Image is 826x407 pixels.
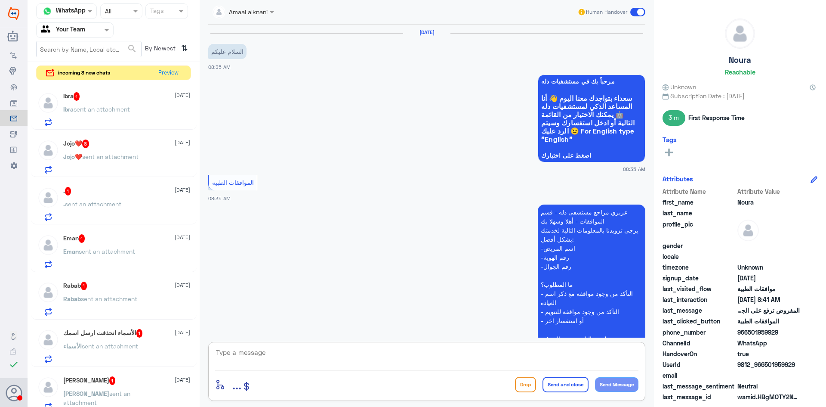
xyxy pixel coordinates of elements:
span: الموافقات الطبية [212,179,254,186]
span: ChannelId [663,339,736,348]
h5: . [63,187,71,196]
span: Attribute Name [663,187,736,196]
h5: الأسماء انحذفت ارسل اسمك [63,329,143,338]
span: 1 [74,92,80,101]
span: 2025-08-13T05:35:07.445Z [737,273,800,283]
h6: Attributes [663,175,693,183]
span: [DATE] [175,233,190,241]
span: 2 [737,339,800,348]
span: First Response Time [688,113,745,122]
span: last_interaction [663,295,736,304]
h5: Jojo❤️ [63,140,89,148]
span: Rabab [63,295,81,302]
h6: [DATE] [403,29,450,35]
span: 1 [81,282,87,290]
span: last_clicked_button [663,317,736,326]
span: sent an attachment [82,342,138,350]
img: defaultAdmin.png [37,282,59,303]
img: defaultAdmin.png [37,140,59,161]
span: Eman [63,248,79,255]
span: first_name [663,198,736,207]
i: ⇅ [181,41,188,55]
h5: Ibra [63,92,80,101]
p: 13/8/2025, 8:35 AM [208,44,247,59]
span: Unknown [737,263,800,272]
span: Subscription Date : [DATE] [663,91,817,100]
span: null [737,252,800,261]
img: defaultAdmin.png [37,187,59,208]
span: last_message [663,306,736,315]
h5: Rabab [63,282,87,290]
span: incoming 3 new chats [58,69,110,77]
button: Send Message [595,377,638,392]
span: phone_number [663,328,736,337]
span: موافقات الطبية [737,284,800,293]
span: [DATE] [175,91,190,99]
span: locale [663,252,736,261]
input: Search by Name, Local etc… [37,41,141,57]
span: profile_pic [663,220,736,239]
span: 9812_966501959929 [737,360,800,369]
img: yourTeam.svg [41,24,54,37]
span: last_message_sentiment [663,382,736,391]
span: true [737,349,800,358]
span: timezone [663,263,736,272]
span: 3 m [663,110,685,126]
i: check [9,359,19,370]
div: Tags [149,6,164,17]
span: Ibra [63,106,74,113]
span: wamid.HBgMOTY2NTAxOTU5OTI5FQIAEhgUM0E3NTg1QkJBMEUwNzI0MkY4OTcA [737,392,800,401]
img: defaultAdmin.png [37,376,59,398]
span: 966501959929 [737,328,800,337]
button: ... [232,375,241,394]
span: sent an attachment [81,295,137,302]
button: search [127,42,137,56]
span: [DATE] [175,281,190,289]
span: 1 [136,329,143,338]
h6: Reachable [725,68,755,76]
h5: Eman [63,234,85,243]
h5: Mohamed [63,376,116,385]
span: سعداء بتواجدك معنا اليوم 👋 أنا المساعد الذكي لمستشفيات دله 🤖 يمكنك الاختيار من القائمة التالية أو... [541,94,642,143]
span: [DATE] [175,376,190,384]
span: 2025-08-13T05:41:39.449Z [737,295,800,304]
span: sent an attachment [79,248,135,255]
span: 08:35 AM [623,165,645,173]
span: last_message_id [663,392,736,401]
span: المفروض ترفع على الجراحه العامه [737,306,800,315]
span: last_visited_flow [663,284,736,293]
span: By Newest [142,41,178,58]
img: defaultAdmin.png [37,329,59,351]
span: [PERSON_NAME] [63,390,109,397]
span: 0 [737,382,800,391]
span: 1 [109,376,116,385]
span: search [127,43,137,54]
span: [DATE] [175,139,190,146]
img: defaultAdmin.png [737,220,759,241]
button: Drop [515,377,536,392]
span: Noura [737,198,800,207]
h6: Tags [663,136,677,143]
span: الأسماء [63,342,82,350]
img: defaultAdmin.png [725,19,755,48]
span: email [663,371,736,380]
span: Unknown [663,82,696,91]
button: Avatar [6,385,22,401]
span: Human Handover [586,8,627,16]
span: 8 [82,140,89,148]
span: null [737,241,800,250]
span: . [63,200,65,208]
span: UserId [663,360,736,369]
span: sent an attachment [65,200,121,208]
img: whatsapp.png [41,5,54,18]
span: اضغط على اختيارك [541,152,642,159]
span: null [737,371,800,380]
p: 13/8/2025, 8:35 AM [538,205,645,373]
span: HandoverOn [663,349,736,358]
span: الموافقات الطبية [737,317,800,326]
span: 1 [79,234,85,243]
button: Send and close [542,377,589,392]
span: [DATE] [175,329,190,336]
span: مرحباً بك في مستشفيات دله [541,78,642,85]
span: last_name [663,208,736,217]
